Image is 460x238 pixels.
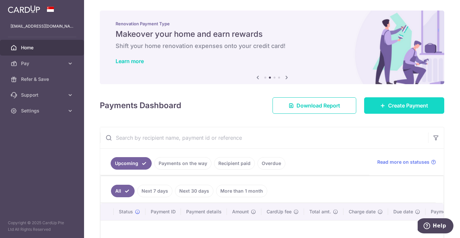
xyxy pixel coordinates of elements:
[111,185,135,197] a: All
[181,203,227,220] th: Payment details
[257,157,285,170] a: Overdue
[232,208,249,215] span: Amount
[100,100,181,111] h4: Payments Dashboard
[137,185,172,197] a: Next 7 days
[111,157,152,170] a: Upcoming
[100,127,428,148] input: Search by recipient name, payment id or reference
[100,11,444,84] img: Renovation banner
[21,107,64,114] span: Settings
[8,5,40,13] img: CardUp
[273,97,356,114] a: Download Report
[11,23,74,30] p: [EMAIL_ADDRESS][DOMAIN_NAME]
[116,21,428,26] p: Renovation Payment Type
[364,97,444,114] a: Create Payment
[175,185,213,197] a: Next 30 days
[21,60,64,67] span: Pay
[145,203,181,220] th: Payment ID
[388,102,428,109] span: Create Payment
[267,208,292,215] span: CardUp fee
[309,208,331,215] span: Total amt.
[21,44,64,51] span: Home
[377,159,436,165] a: Read more on statuses
[216,185,267,197] a: More than 1 month
[116,42,428,50] h6: Shift your home renovation expenses onto your credit card!
[214,157,255,170] a: Recipient paid
[296,102,340,109] span: Download Report
[393,208,413,215] span: Due date
[21,92,64,98] span: Support
[116,29,428,39] h5: Makeover your home and earn rewards
[349,208,376,215] span: Charge date
[154,157,211,170] a: Payments on the way
[21,76,64,83] span: Refer & Save
[119,208,133,215] span: Status
[418,218,453,235] iframe: Opens a widget where you can find more information
[377,159,429,165] span: Read more on statuses
[116,58,144,64] a: Learn more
